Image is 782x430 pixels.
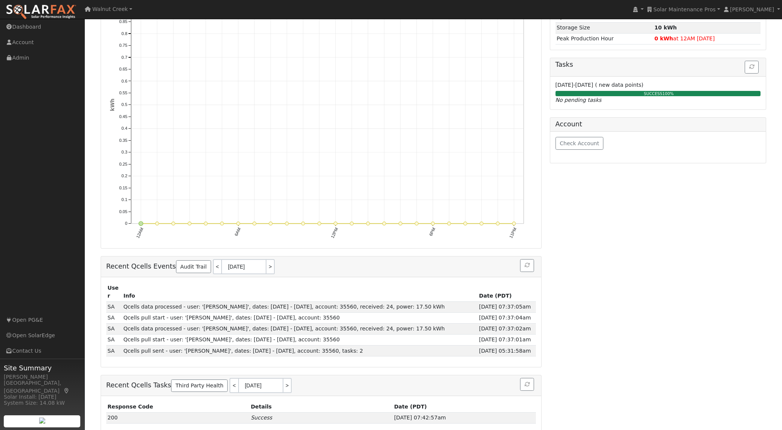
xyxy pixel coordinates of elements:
[106,412,249,423] td: 200
[653,6,716,12] span: Solar Maintenance Pros
[330,227,339,239] text: 12PM
[121,55,127,60] text: 0.7
[477,301,536,312] td: [DATE] 07:37:05am
[171,222,175,226] circle: onclick=""
[121,103,127,107] text: 0.5
[106,312,122,323] td: SDP Admin
[653,33,761,44] td: at 12AM [DATE]
[6,4,77,20] img: SolarFax
[249,402,393,413] th: Details
[464,222,467,226] circle: onclick=""
[428,227,436,237] text: 6PM
[119,19,127,24] text: 0.85
[204,222,207,226] circle: onclick=""
[350,222,354,226] circle: onclick=""
[283,378,292,393] a: >
[654,35,673,41] strong: 0 kWh
[121,126,127,131] text: 0.4
[106,334,122,345] td: SDP Admin
[556,120,582,128] h5: Account
[4,393,81,401] div: Solar Install: [DATE]
[509,227,517,239] text: 11PM
[556,97,601,103] i: No pending tasks
[122,283,477,301] th: Info
[496,222,500,226] circle: onclick=""
[447,222,451,226] circle: onclick=""
[106,378,536,393] h5: Recent Qcells Tasks
[106,283,122,301] th: User
[251,415,272,421] i: Success
[393,402,536,413] th: Date (PDT)
[122,346,477,356] td: Qcells pull sent - user: '[PERSON_NAME]', dates: [DATE] - [DATE], account: 35560, tasks: 2
[188,222,191,226] circle: onclick=""
[285,222,289,226] circle: onclick=""
[520,259,534,272] button: Refresh
[119,67,127,71] text: 0.65
[119,43,127,48] text: 0.75
[176,260,211,273] a: Audit Trail
[556,33,653,44] td: Peak Production Hour
[39,418,45,424] img: retrieve
[383,222,386,226] circle: onclick=""
[4,399,81,407] div: System Size: 14.08 kW
[121,150,127,155] text: 0.3
[119,162,127,166] text: 0.25
[477,312,536,323] td: [DATE] 07:37:04am
[110,99,115,111] text: kWh
[556,61,761,69] h5: Tasks
[125,221,127,226] text: 0
[121,31,127,36] text: 0.8
[106,323,122,334] td: SDP Admin
[63,388,70,394] a: Map
[266,259,275,274] a: >
[106,259,536,274] h5: Recent Qcells Events
[253,222,256,226] circle: onclick=""
[662,91,673,96] span: 100%
[730,6,774,12] span: [PERSON_NAME]
[119,114,127,119] text: 0.45
[122,301,477,312] td: Qcells data processed - user: '[PERSON_NAME]', dates: [DATE] - [DATE], account: 35560, received: ...
[4,379,81,395] div: [GEOGRAPHIC_DATA], [GEOGRAPHIC_DATA]
[745,61,759,74] button: Refresh
[119,209,127,214] text: 0.05
[556,137,604,150] button: Check Account
[318,222,321,226] circle: onclick=""
[556,22,653,33] td: Storage Size
[393,412,536,423] td: [DATE] 07:42:57am
[213,259,221,274] a: <
[554,91,764,97] div: SUCCESS
[334,222,337,226] circle: onclick=""
[155,222,159,226] circle: onclick=""
[171,379,228,392] a: Third Party Health
[220,222,223,226] circle: onclick=""
[234,227,242,237] text: 6AM
[106,346,122,356] td: SDP Admin
[477,346,536,356] td: [DATE] 05:31:58am
[269,222,272,226] circle: onclick=""
[92,6,128,12] span: Walnut Creek
[654,25,676,31] strong: 10 kWh
[513,222,516,226] circle: onclick=""
[431,222,435,226] circle: onclick=""
[399,222,402,226] circle: onclick=""
[122,334,477,345] td: Qcells pull start - user: '[PERSON_NAME]', dates: [DATE] - [DATE], account: 35560
[139,222,143,226] circle: onclick=""
[301,222,305,226] circle: onclick=""
[415,222,418,226] circle: onclick=""
[477,323,536,334] td: [DATE] 07:37:02am
[4,373,81,381] div: [PERSON_NAME]
[230,378,238,393] a: <
[119,138,127,143] text: 0.35
[119,91,127,95] text: 0.55
[122,312,477,323] td: Qcells pull start - user: '[PERSON_NAME]', dates: [DATE] - [DATE], account: 35560
[477,334,536,345] td: [DATE] 07:37:01am
[4,363,81,373] span: Site Summary
[560,140,599,146] span: Check Account
[121,198,127,202] text: 0.1
[520,378,534,391] button: Refresh
[121,174,127,178] text: 0.2
[121,79,127,83] text: 0.6
[477,283,536,301] th: Date (PDT)
[119,186,127,190] text: 0.15
[480,222,483,226] circle: onclick=""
